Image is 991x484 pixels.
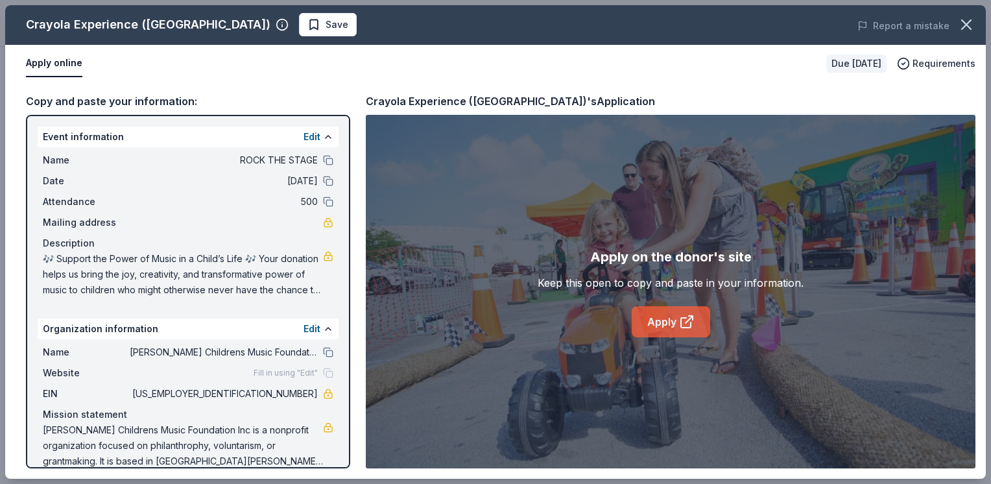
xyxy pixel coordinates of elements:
[43,422,323,469] span: [PERSON_NAME] Childrens Music Foundation Inc is a nonprofit organization focused on philanthrophy...
[43,407,333,422] div: Mission statement
[43,251,323,298] span: 🎶 Support the Power of Music in a Child’s Life 🎶 Your donation helps us bring the joy, creativity...
[304,129,320,145] button: Edit
[130,386,318,402] span: [US_EMPLOYER_IDENTIFICATION_NUMBER]
[538,275,804,291] div: Keep this open to copy and paste in your information.
[326,17,348,32] span: Save
[913,56,975,71] span: Requirements
[43,386,130,402] span: EIN
[38,319,339,339] div: Organization information
[38,127,339,147] div: Event information
[826,54,887,73] div: Due [DATE]
[366,93,655,110] div: Crayola Experience ([GEOGRAPHIC_DATA])'s Application
[130,194,318,210] span: 500
[26,93,350,110] div: Copy and paste your information:
[130,173,318,189] span: [DATE]
[43,194,130,210] span: Attendance
[857,18,949,34] button: Report a mistake
[43,236,333,251] div: Description
[26,50,82,77] button: Apply online
[632,306,710,337] a: Apply
[43,152,130,168] span: Name
[43,173,130,189] span: Date
[304,321,320,337] button: Edit
[590,247,752,267] div: Apply on the donor's site
[43,345,130,360] span: Name
[897,56,975,71] button: Requirements
[299,13,357,36] button: Save
[130,152,318,168] span: ROCK THE STAGE
[43,365,130,381] span: Website
[26,14,270,35] div: Crayola Experience ([GEOGRAPHIC_DATA])
[43,215,130,230] span: Mailing address
[130,345,318,360] span: [PERSON_NAME] Childrens Music Foundation Inc
[254,368,318,378] span: Fill in using "Edit"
